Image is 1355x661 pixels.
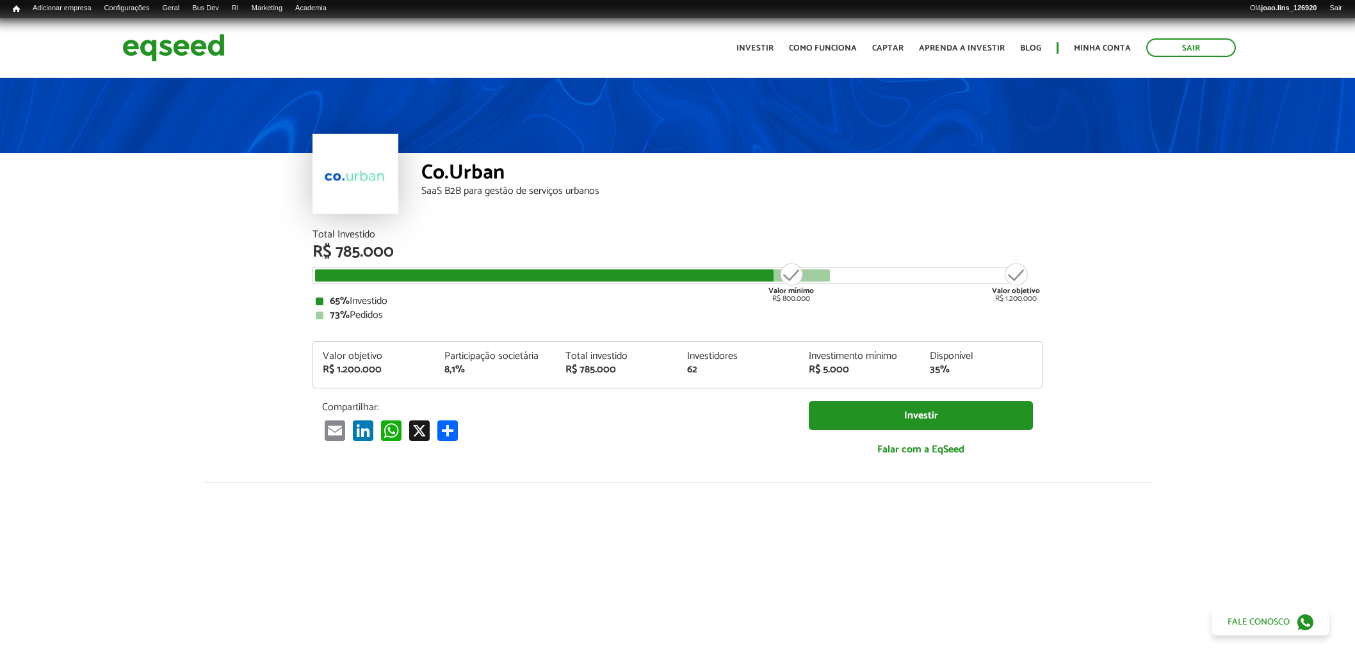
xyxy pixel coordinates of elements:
[312,230,1043,240] div: Total Investido
[687,351,790,362] div: Investidores
[809,436,1033,463] a: Falar com a EqSeed
[322,401,790,413] p: Compartilhar:
[421,163,1043,186] div: Co.Urban
[26,3,98,13] a: Adicionar empresa
[322,420,348,441] a: Email
[330,292,350,310] strong: 65%
[323,365,425,375] div: R$ 1.200.000
[186,3,225,13] a: Bus Dev
[1244,3,1323,13] a: Olájoao.lins_126920
[767,262,815,303] div: R$ 800.000
[316,310,1039,321] div: Pedidos
[407,420,432,441] a: X
[13,4,20,13] span: Início
[1020,44,1041,52] a: Blog
[809,365,911,375] div: R$ 5.000
[444,365,547,375] div: 8,1%
[809,401,1033,430] a: Investir
[245,3,289,13] a: Marketing
[1323,3,1349,13] a: Sair
[98,3,156,13] a: Configurações
[435,420,460,441] a: Share
[225,3,245,13] a: RI
[421,186,1043,196] div: SaaS B2B para gestão de serviços urbanos
[378,420,404,441] a: WhatsApp
[323,351,425,362] div: Valor objetivo
[289,3,333,13] a: Academia
[687,365,790,375] div: 62
[1074,44,1131,52] a: Minha conta
[809,351,911,362] div: Investimento mínimo
[316,296,1039,307] div: Investido
[330,307,350,324] strong: 73%
[156,3,186,13] a: Geral
[736,44,774,52] a: Investir
[789,44,857,52] a: Como funciona
[930,351,1032,362] div: Disponível
[768,285,814,297] strong: Valor mínimo
[312,244,1043,260] div: R$ 785.000
[444,351,547,362] div: Participação societária
[1212,609,1329,635] a: Fale conosco
[565,365,668,375] div: R$ 785.000
[565,351,668,362] div: Total investido
[919,44,1005,52] a: Aprenda a investir
[930,365,1032,375] div: 35%
[6,3,26,15] a: Início
[992,285,1040,297] strong: Valor objetivo
[992,262,1040,303] div: R$ 1.200.000
[350,420,376,441] a: LinkedIn
[1261,4,1317,12] strong: joao.lins_126920
[1146,38,1236,57] a: Sair
[872,44,904,52] a: Captar
[122,31,225,65] img: EqSeed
